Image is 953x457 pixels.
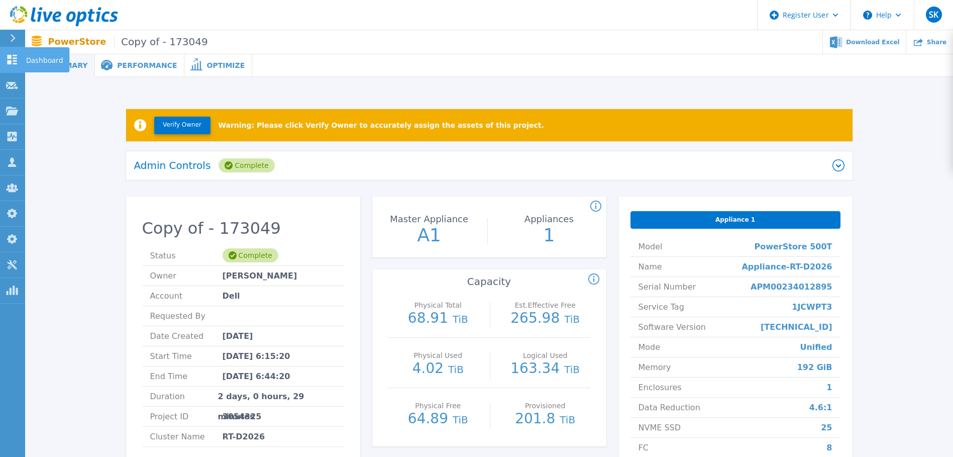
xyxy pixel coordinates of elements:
p: 4.02 [393,361,483,377]
span: Name [639,257,662,277]
p: 1 [493,226,605,244]
span: 4.6:1 [809,398,832,417]
p: 64.89 [393,412,483,427]
span: Share [927,39,946,45]
span: 1 [826,378,832,397]
span: [PERSON_NAME] [223,266,297,286]
span: 25 [821,418,832,437]
span: [DATE] [223,326,253,346]
span: 1JCWPT3 [792,297,832,317]
span: End Time [150,367,223,386]
span: Serial Number [639,277,696,297]
span: Duration [150,387,218,406]
span: Status [150,246,223,265]
span: PowerStore 500T [754,237,832,256]
span: Requested By [150,306,223,326]
span: TiB [448,363,464,376]
span: Download Excel [846,39,899,45]
p: A1 [373,226,485,244]
p: Physical Free [395,402,480,409]
span: Software Version [639,317,706,337]
p: Warning: Please click Verify Owner to accurately assign the assets of this project. [219,121,544,129]
p: Appliances [495,215,603,224]
span: Memory [639,357,671,377]
span: Appliance-RT-D2026 [742,257,832,277]
span: Project ID [150,407,223,426]
span: Copy of - 173049 [114,36,207,48]
span: Performance [117,62,177,69]
p: PowerStore [48,36,208,48]
span: Model [639,237,663,256]
span: Enclosures [639,378,682,397]
span: Cluster Name [150,427,223,446]
span: TiB [564,313,580,325]
p: Physical Total [395,302,480,309]
span: TiB [453,414,468,426]
p: Logical Used [503,352,588,359]
p: 201.8 [500,412,590,427]
span: Date Created [150,326,223,346]
span: TiB [564,363,580,376]
span: Mode [639,337,661,357]
span: TiB [453,313,468,325]
span: 3054325 [223,407,262,426]
span: [DATE] 6:15:20 [223,346,290,366]
span: Account [150,286,223,306]
p: Dashboard [26,47,63,73]
span: Owner [150,266,223,286]
p: 265.98 [500,311,590,326]
span: Data Reduction [639,398,700,417]
span: Unified [800,337,832,357]
span: Service Tag [639,297,684,317]
span: 192 GiB [797,357,832,377]
span: [TECHNICAL_ID] [761,317,832,337]
span: [DATE] 6:44:20 [223,367,290,386]
p: Admin Controls [134,160,211,170]
span: 2 days, 0 hours, 29 minutes [218,387,336,406]
div: Complete [223,248,278,262]
span: NVME SSD [639,418,681,437]
span: TiB [560,414,575,426]
span: Optimize [206,62,245,69]
span: APM00234012895 [751,277,832,297]
p: Master Appliance [375,215,483,224]
span: Appliance 1 [715,216,755,224]
p: 163.34 [500,361,590,377]
p: 68.91 [393,311,483,326]
span: Start Time [150,346,223,366]
p: Est.Effective Free [503,302,588,309]
p: Provisioned [503,402,588,409]
button: Verify Owner [154,117,210,134]
span: Dell [223,286,240,306]
span: RT-D2026 [223,427,265,446]
p: Physical Used [395,352,480,359]
h2: Copy of - 173049 [142,219,344,238]
span: SK [929,11,938,19]
div: Complete [219,158,274,172]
